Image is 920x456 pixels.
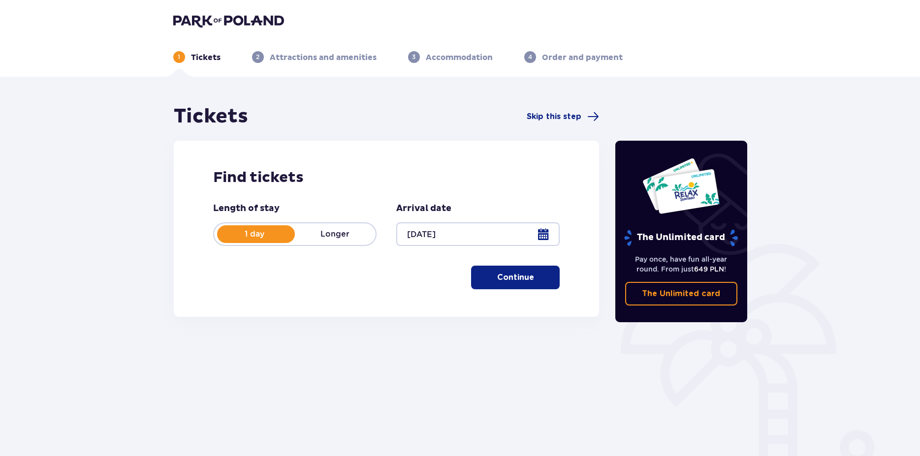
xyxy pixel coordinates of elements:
p: 3 [412,53,415,61]
p: The Unlimited card [642,288,720,299]
p: 1 [178,53,180,61]
h2: Find tickets [213,168,560,187]
p: Tickets [191,52,221,63]
span: 649 PLN [694,265,724,273]
a: The Unlimited card [625,282,737,305]
p: 4 [528,53,532,61]
button: Continue [471,266,560,289]
span: Skip this step [527,111,581,122]
p: 2 [256,53,259,61]
p: Pay once, have fun all-year round. From just ! [625,254,737,274]
p: The Unlimited card [623,229,739,246]
p: Continue [497,272,534,283]
p: Accommodation [426,52,493,63]
p: Length of stay [213,203,280,214]
p: Arrival date [396,203,451,214]
a: Skip this step [527,111,599,122]
p: Attractions and amenities [270,52,377,63]
p: 1 day [214,229,295,240]
p: Longer [295,229,376,240]
img: Park of Poland logo [173,14,284,28]
p: Order and payment [542,52,623,63]
h1: Tickets [174,104,248,129]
